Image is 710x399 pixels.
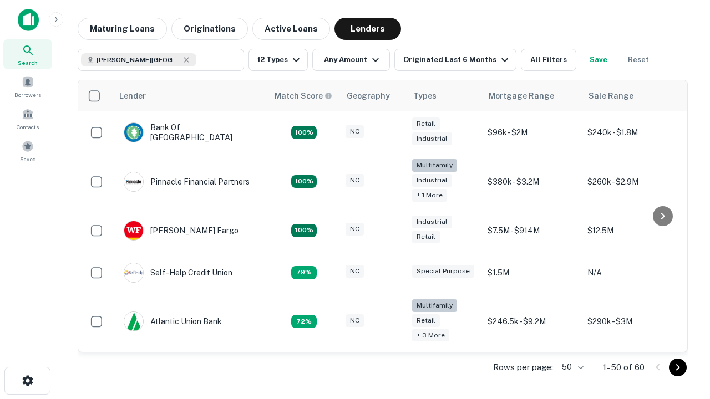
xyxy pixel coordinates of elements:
button: Any Amount [312,49,390,71]
button: Active Loans [252,18,330,40]
img: capitalize-icon.png [18,9,39,31]
td: $246.5k - $9.2M [482,294,582,350]
div: Matching Properties: 11, hasApolloMatch: undefined [291,266,317,279]
img: picture [124,123,143,142]
div: Matching Properties: 25, hasApolloMatch: undefined [291,175,317,188]
img: picture [124,172,143,191]
div: Pinnacle Financial Partners [124,172,250,192]
div: Special Purpose [412,265,474,278]
span: [PERSON_NAME][GEOGRAPHIC_DATA], [GEOGRAPHIC_DATA] [97,55,180,65]
a: Contacts [3,104,52,134]
button: Save your search to get updates of matches that match your search criteria. [581,49,616,71]
td: $380k - $3.2M [482,154,582,209]
td: $96k - $2M [482,111,582,154]
div: [PERSON_NAME] Fargo [124,221,239,241]
p: 1–50 of 60 [603,361,645,374]
div: Bank Of [GEOGRAPHIC_DATA] [124,122,257,142]
div: NC [346,314,364,327]
td: $12.5M [582,209,682,252]
div: + 1 more [412,189,447,202]
h6: Match Score [275,90,330,102]
div: Industrial [412,174,452,187]
span: Search [18,58,38,67]
div: Retail [412,231,440,243]
th: Sale Range [582,80,682,111]
img: picture [124,221,143,240]
th: Types [407,80,482,111]
div: NC [346,174,364,187]
td: $240k - $1.8M [582,111,682,154]
th: Lender [113,80,268,111]
div: Matching Properties: 10, hasApolloMatch: undefined [291,315,317,328]
div: Retail [412,314,440,327]
img: picture [124,263,143,282]
div: Industrial [412,216,452,228]
button: Originated Last 6 Months [394,49,516,71]
div: Originated Last 6 Months [403,53,511,66]
button: 12 Types [248,49,308,71]
a: Saved [3,136,52,166]
div: 50 [557,359,585,375]
button: Lenders [334,18,401,40]
div: Industrial [412,132,452,145]
th: Capitalize uses an advanced AI algorithm to match your search with the best lender. The match sco... [268,80,340,111]
td: $290k - $3M [582,294,682,350]
button: Originations [171,18,248,40]
div: Multifamily [412,159,457,172]
td: $7.5M - $914M [482,209,582,252]
div: Multifamily [412,299,457,312]
td: $1.5M [482,252,582,294]
div: Retail [412,117,440,130]
span: Borrowers [14,90,41,99]
div: Capitalize uses an advanced AI algorithm to match your search with the best lender. The match sco... [275,90,332,102]
button: Go to next page [669,359,687,376]
span: Saved [20,155,36,163]
div: + 3 more [412,329,449,342]
div: Atlantic Union Bank [124,311,222,331]
div: Geography [347,89,390,103]
td: $260k - $2.9M [582,154,682,209]
div: Lender [119,89,146,103]
span: Contacts [17,122,39,131]
div: Matching Properties: 15, hasApolloMatch: undefined [291,224,317,237]
td: N/A [582,252,682,294]
button: Reset [621,49,656,71]
div: NC [346,265,364,278]
th: Mortgage Range [482,80,582,111]
a: Search [3,39,52,69]
div: Types [413,89,437,103]
div: Self-help Credit Union [124,263,232,283]
button: Maturing Loans [78,18,167,40]
iframe: Chat Widget [655,310,710,364]
div: Sale Range [589,89,633,103]
div: NC [346,223,364,236]
th: Geography [340,80,407,111]
a: Borrowers [3,71,52,101]
div: Mortgage Range [489,89,554,103]
img: picture [124,312,143,331]
button: All Filters [521,49,576,71]
div: NC [346,125,364,138]
p: Rows per page: [493,361,553,374]
div: Matching Properties: 14, hasApolloMatch: undefined [291,126,317,139]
